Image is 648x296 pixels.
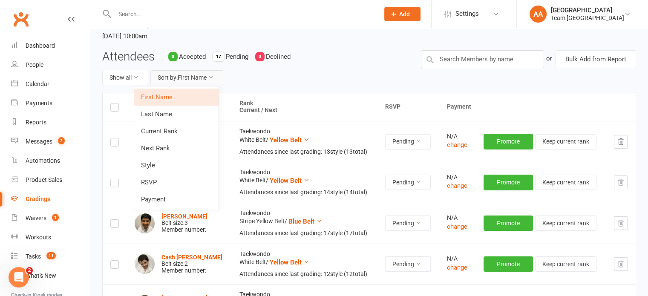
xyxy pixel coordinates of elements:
span: Yellow Belt [270,177,302,184]
button: Keep current rank [535,175,596,190]
button: Yellow Belt [270,257,310,267]
div: Attendances since last grading: 17 style ( 17 total) [239,230,370,236]
button: Pending [385,175,431,190]
a: Next Rank [134,140,219,157]
th: Rank Current / Next [232,92,377,121]
td: Taekwondo Stripe Yellow Belt / [232,203,377,244]
h3: Attendees [102,50,155,63]
a: Reports [11,113,90,132]
a: Current Rank [134,123,219,140]
a: Tasks 11 [11,247,90,266]
div: [GEOGRAPHIC_DATA] [551,6,624,14]
button: Pending [385,256,431,272]
span: 2 [26,267,33,274]
span: 11 [46,252,56,259]
a: Workouts [11,228,90,247]
a: What's New [11,266,90,285]
div: Messages [26,138,52,145]
a: Dashboard [11,36,90,55]
div: People [26,61,43,68]
iframe: Intercom live chat [9,267,29,287]
a: Automations [11,151,90,170]
a: First Name [134,89,219,106]
a: Cash [PERSON_NAME] [161,254,222,261]
td: Taekwondo White Belt / [232,244,377,285]
div: N/A [447,256,468,262]
span: Blue Belt [288,218,314,225]
td: Taekwondo White Belt / [232,121,377,162]
a: Product Sales [11,170,90,190]
div: Attendances since last grading: 14 style ( 14 total) [239,189,370,195]
span: Add [399,11,410,17]
div: 0 [168,52,178,61]
div: Reports [26,119,46,126]
div: or [546,50,552,66]
div: Attendances since last grading: 13 style ( 13 total) [239,149,370,155]
span: Declined [266,53,291,60]
div: Tasks [26,253,41,260]
th: Contact [127,92,232,121]
span: Yellow Belt [270,136,302,144]
input: Search Members by name [421,50,544,68]
a: [PERSON_NAME] [161,213,207,220]
input: Search... [112,8,373,20]
div: Calendar [26,80,49,87]
div: 0 [255,52,265,61]
div: Gradings [26,195,50,202]
button: Yellow Belt [270,175,310,186]
img: Ayaan Varma [135,213,155,233]
a: People [11,55,90,75]
span: Settings [455,4,479,23]
button: Promote [484,216,533,231]
div: AA [530,6,547,23]
img: Cash Hemphill [135,254,155,274]
button: change [447,262,467,273]
td: Taekwondo White Belt / [232,162,377,203]
a: Payment [134,191,219,208]
div: Product Sales [26,176,62,183]
button: Pending [385,134,431,149]
div: Team [GEOGRAPHIC_DATA] [551,14,624,22]
button: Pending [385,216,431,231]
a: Style [134,157,219,174]
div: Dashboard [26,42,55,49]
div: Belt size: 2 Member number: [161,254,222,274]
span: Yellow Belt [270,259,302,266]
th: Payment [439,92,636,121]
button: Sort by:First Name [150,70,223,85]
div: Attendances since last grading: 12 style ( 12 total) [239,271,370,277]
a: Messages 2 [11,132,90,151]
span: Pending [226,53,248,60]
div: Automations [26,157,60,164]
th: RSVP [377,92,439,121]
a: Waivers 1 [11,209,90,228]
button: Yellow Belt [270,135,310,145]
a: Clubworx [10,9,32,30]
a: Gradings [11,190,90,209]
div: N/A [447,133,468,140]
a: Calendar [11,75,90,94]
div: Workouts [26,234,51,241]
button: change [447,221,467,232]
button: Keep current rank [535,256,596,272]
div: N/A [447,215,468,221]
span: 1 [52,214,59,221]
button: Keep current rank [535,216,596,231]
button: Show all [102,70,148,85]
div: Belt size: 3 Member number: [161,213,207,233]
button: change [447,140,467,150]
button: Blue Belt [288,216,323,227]
span: 2 [58,137,65,144]
div: Payments [26,100,52,106]
span: Accepted [179,53,206,60]
div: 17 [213,52,225,61]
button: change [447,181,467,191]
a: Payments [11,94,90,113]
div: What's New [26,272,56,279]
button: Promote [484,175,533,190]
a: Last Name [134,106,219,123]
time: [DATE] 10:00am [102,29,317,43]
button: Promote [484,134,533,149]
